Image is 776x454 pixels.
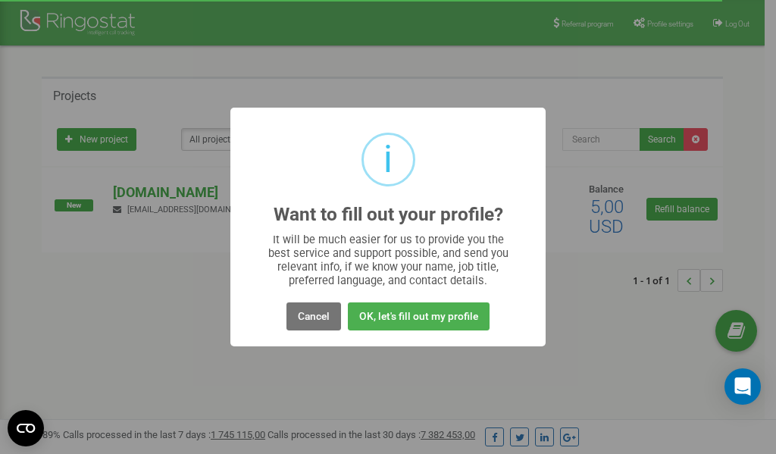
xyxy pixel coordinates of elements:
div: It will be much easier for us to provide you the best service and support possible, and send you ... [261,233,516,287]
button: Cancel [286,302,341,330]
h2: Want to fill out your profile? [274,205,503,225]
button: OK, let's fill out my profile [348,302,490,330]
button: Open CMP widget [8,410,44,446]
div: Open Intercom Messenger [724,368,761,405]
div: i [383,135,393,184]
